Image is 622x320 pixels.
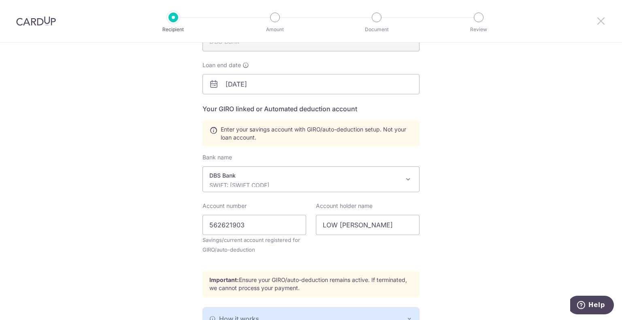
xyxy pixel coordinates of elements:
p: Review [449,25,509,34]
input: 123456780001 [202,215,306,235]
p: DBS Bank [209,172,400,180]
input: As per bank records [316,215,420,235]
label: Account number [202,202,247,210]
label: Bank name [202,153,232,161]
p: Ensure your GIRO/auto-deduction remains active. If terminated, we cannot process your payment. [209,276,413,292]
h5: Your GIRO linked or Automated deduction account [202,104,420,114]
strong: Important: [209,276,239,283]
p: Recipient [143,25,203,34]
p: Document [347,25,407,34]
p: SWIFT: [SWIFT_CODE] [209,181,400,189]
img: CardUp [16,16,56,26]
input: dd/mm/yyyy [202,74,420,94]
span: DBS Bank [202,166,420,192]
iframe: Opens a widget where you can find more information [570,296,614,316]
label: Loan end date [202,61,249,69]
span: Enter your savings account with GIRO/auto-deduction setup. Not your loan account. [221,125,413,142]
span: DBS Bank [203,167,419,192]
label: Account holder name [316,202,373,210]
small: Savings/current account registered for GIRO/auto-deduction [202,235,306,254]
p: Amount [245,25,305,34]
